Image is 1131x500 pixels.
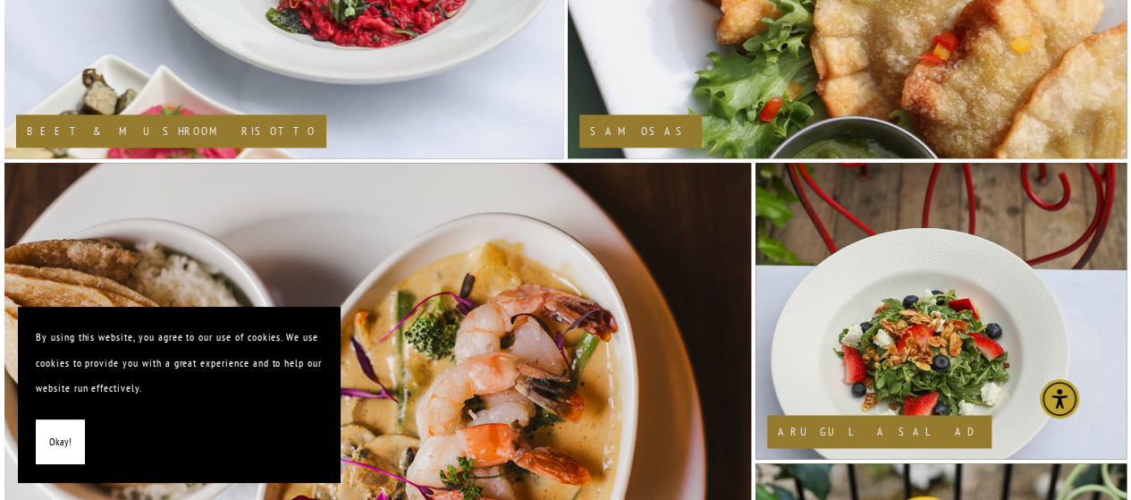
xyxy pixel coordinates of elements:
[49,429,72,455] span: Okay!
[778,426,981,437] h2: Arugula Salad
[36,419,85,465] button: Okay!
[18,307,340,482] section: Cookie banner
[27,125,316,137] h2: BEET & MUSHROOM RISOTTO
[1040,379,1079,419] div: Accessibility Menu
[36,325,322,402] p: By using this website, you agree to our use of cookies. We use cookies to provide you with a grea...
[590,125,691,137] h2: Samosas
